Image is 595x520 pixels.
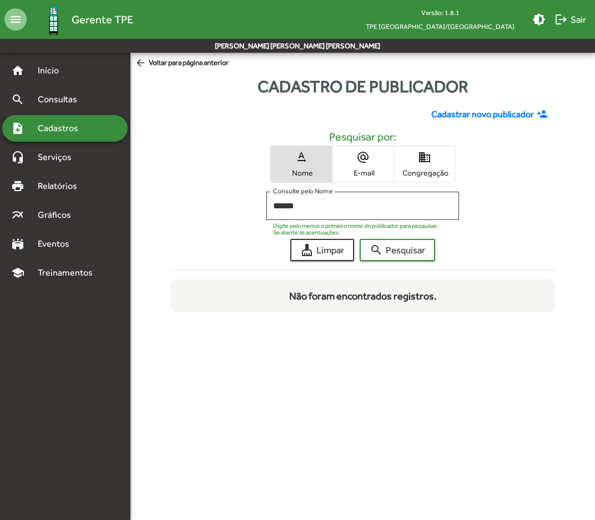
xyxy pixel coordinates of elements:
[31,266,106,279] span: Treinamentos
[11,266,24,279] mat-icon: school
[72,11,133,28] span: Gerente TPE
[295,151,308,164] mat-icon: text_rotation_none
[554,13,568,26] mat-icon: logout
[394,146,455,182] button: Congregação
[11,122,24,135] mat-icon: note_add
[360,239,435,261] button: Pesquisar
[550,9,591,29] button: Sair
[273,222,446,236] mat-hint: Digite pelo menos o primeiro nome do publicador para pesquisar. Se atente às acentuações.
[31,64,75,77] span: Início
[4,8,27,31] mat-icon: menu
[290,239,354,261] button: Limpar
[31,237,84,251] span: Eventos
[554,9,586,29] span: Sair
[179,130,547,143] h5: Pesquisar por:
[357,19,523,33] span: TPE [GEOGRAPHIC_DATA]/[GEOGRAPHIC_DATA]
[11,64,24,77] mat-icon: home
[135,57,229,69] span: Voltar para página anterior
[300,243,314,257] mat-icon: cleaning_services
[271,146,332,182] button: Nome
[332,146,394,182] button: E-mail
[27,2,133,38] a: Gerente TPE
[31,179,92,193] span: Relatórios
[370,243,383,257] mat-icon: search
[31,122,93,135] span: Cadastros
[300,240,344,260] span: Limpar
[31,151,87,164] span: Serviços
[135,57,149,69] mat-icon: arrow_back
[31,93,92,106] span: Consultas
[11,179,24,193] mat-icon: print
[370,240,425,260] span: Pesquisar
[11,208,24,222] mat-icon: multiline_chart
[537,108,551,121] mat-icon: person_add
[335,168,391,178] span: E-mail
[357,6,523,19] div: Versão: 1.8.1
[289,279,437,312] div: Não foram encontrados registros.
[11,93,24,106] mat-icon: search
[356,151,370,164] mat-icon: alternate_email
[431,108,534,121] span: Cadastrar novo publicador
[11,151,24,164] mat-icon: headset_mic
[532,13,546,26] mat-icon: brightness_medium
[11,237,24,251] mat-icon: stadium
[130,74,595,99] div: Cadastro de publicador
[274,168,329,178] span: Nome
[31,208,86,222] span: Gráficos
[418,151,431,164] mat-icon: domain
[397,168,452,178] span: Congregação
[36,2,72,38] img: Logo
